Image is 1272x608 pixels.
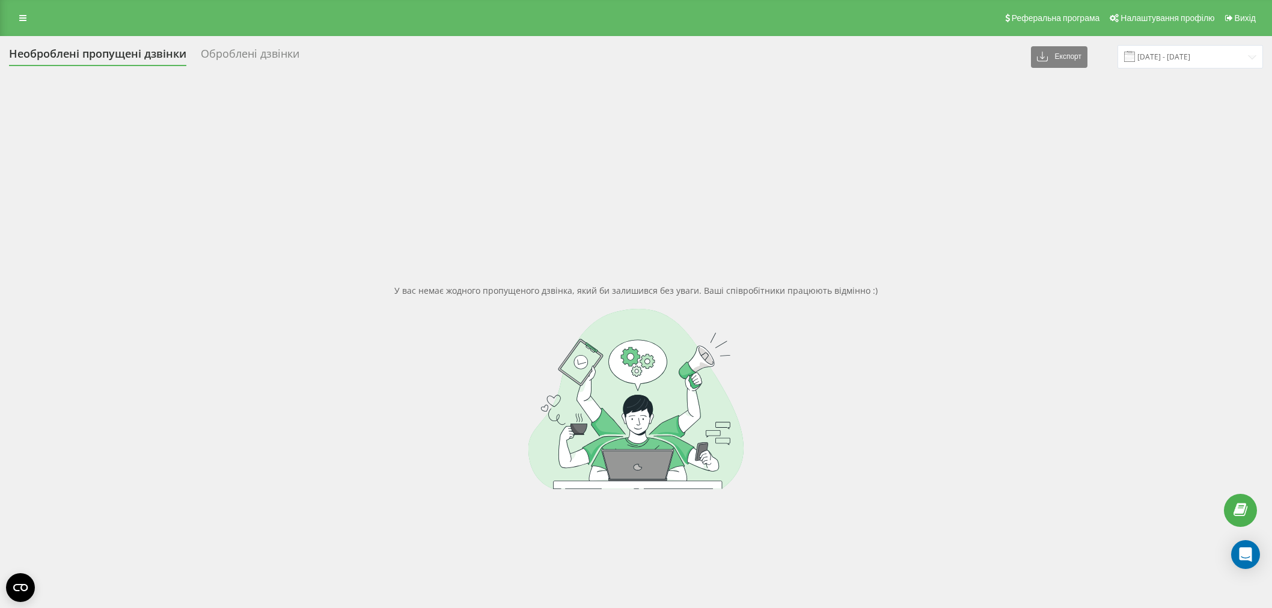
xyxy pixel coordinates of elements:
[6,573,35,602] button: Open CMP widget
[1012,13,1100,23] span: Реферальна програма
[1121,13,1214,23] span: Налаштування профілю
[201,47,299,66] div: Оброблені дзвінки
[9,47,186,66] div: Необроблені пропущені дзвінки
[1231,540,1260,569] div: Open Intercom Messenger
[1031,46,1087,68] button: Експорт
[1235,13,1256,23] span: Вихід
